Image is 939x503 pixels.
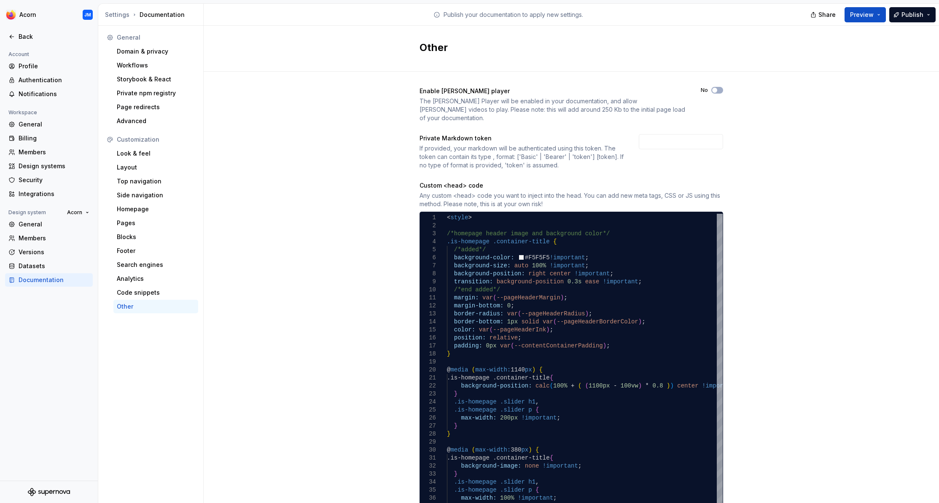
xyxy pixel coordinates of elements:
[543,463,578,469] span: !important
[105,11,129,19] div: Settings
[606,342,610,349] span: ;
[420,191,723,208] div: Any custom <head> code you want to inject into the head. You can add new meta tags, CSS or JS usi...
[528,487,532,493] span: p
[472,447,475,453] span: (
[568,278,582,285] span: 0.3s
[589,310,592,317] span: ;
[5,159,93,173] a: Design systems
[578,382,581,389] span: (
[493,238,549,245] span: .container-title
[472,366,475,373] span: (
[420,270,436,278] div: 8
[113,114,198,128] a: Advanced
[447,350,450,357] span: }
[535,479,539,485] span: ,
[521,447,528,453] span: px
[806,7,841,22] button: Share
[479,326,490,333] span: var
[5,132,93,145] a: Billing
[420,342,436,350] div: 17
[117,61,195,70] div: Workflows
[525,366,532,373] span: px
[546,326,549,333] span: )
[575,270,610,277] span: !important
[535,487,539,493] span: {
[638,382,642,389] span: )
[113,175,198,188] a: Top navigation
[475,447,511,453] span: max-width:
[117,103,195,111] div: Page redirects
[113,147,198,160] a: Look & feel
[117,219,195,227] div: Pages
[500,495,514,501] span: 100%
[454,487,497,493] span: .is-homepage
[901,11,923,19] span: Publish
[543,318,553,325] span: var
[117,261,195,269] div: Search engines
[67,209,82,216] span: Acorn
[507,310,518,317] span: var
[557,318,638,325] span: --pageHeaderBorderColor
[28,488,70,496] svg: Supernova Logo
[5,59,93,73] a: Profile
[845,7,886,22] button: Preview
[447,230,610,237] span: /*homepage header image and background color*/
[113,86,198,100] a: Private npm registry
[5,49,32,59] div: Account
[621,382,638,389] span: 100vw
[117,191,195,199] div: Side navigation
[702,382,737,389] span: !important
[454,318,504,325] span: border-bottom:
[454,310,504,317] span: border-radius:
[113,216,198,230] a: Pages
[420,446,436,454] div: 30
[19,134,89,143] div: Billing
[5,145,93,159] a: Members
[500,414,518,421] span: 200px
[553,318,557,325] span: (
[585,310,589,317] span: )
[535,447,539,453] span: {
[420,478,436,486] div: 34
[585,254,589,261] span: ;
[447,238,490,245] span: .is-homepage
[117,247,195,255] div: Footer
[5,173,93,187] a: Security
[420,318,436,326] div: 14
[117,302,195,311] div: Other
[518,495,553,501] span: !important
[420,97,686,122] div: The [PERSON_NAME] Player will be enabled in your documentation, and allow [PERSON_NAME] videos to...
[447,455,550,461] span: .is-homepage .container-title
[5,30,93,43] a: Back
[490,326,493,333] span: (
[113,100,198,114] a: Page redirects
[19,262,89,270] div: Datasets
[490,334,518,341] span: relative
[514,262,529,269] span: auto
[454,254,514,261] span: background-color:
[5,87,93,101] a: Notifications
[560,294,564,301] span: )
[19,176,89,184] div: Security
[511,447,521,453] span: 380
[535,406,539,413] span: {
[447,214,450,221] span: <
[420,326,436,334] div: 15
[420,246,436,254] div: 5
[113,45,198,58] a: Domain & privacy
[420,222,436,230] div: 2
[420,286,436,294] div: 10
[113,230,198,244] a: Blocks
[5,187,93,201] a: Integrations
[539,366,542,373] span: {
[507,318,518,325] span: 1px
[420,334,436,342] div: 16
[19,76,89,84] div: Authentication
[550,270,571,277] span: center
[5,207,49,218] div: Design system
[117,75,195,83] div: Storybook & React
[113,202,198,216] a: Homepage
[500,398,525,405] span: .slider
[420,214,436,222] div: 1
[19,90,89,98] div: Notifications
